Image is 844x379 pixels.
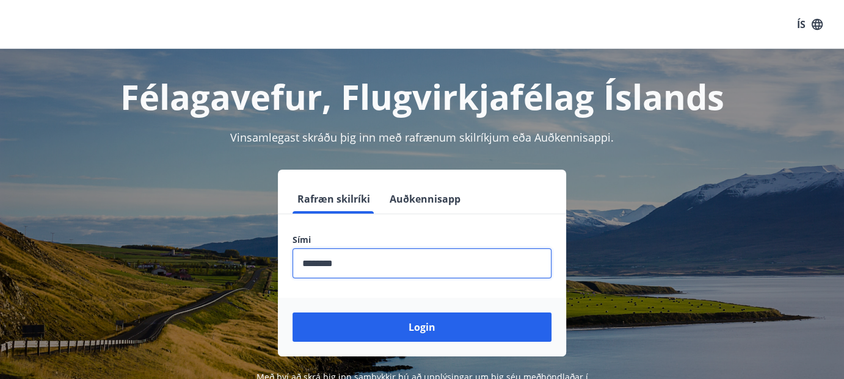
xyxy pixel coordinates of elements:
[230,130,614,145] span: Vinsamlegast skráðu þig inn með rafrænum skilríkjum eða Auðkennisappi.
[293,184,375,214] button: Rafræn skilríki
[15,73,829,120] h1: Félagavefur, Flugvirkjafélag Íslands
[385,184,465,214] button: Auðkennisapp
[293,312,551,342] button: Login
[790,13,829,35] button: ÍS
[293,234,551,246] label: Sími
